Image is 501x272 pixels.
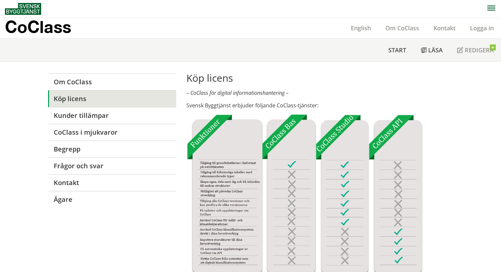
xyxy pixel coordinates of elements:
p: CoClass [5,23,71,31]
p: Svensk Byggtjänst erbjuder följande CoClass-tjänster: [186,102,453,109]
a: Om CoClass [48,73,176,90]
a: Start [381,39,413,62]
span: Start [388,46,406,54]
a: Om CoClass [378,24,426,32]
a: CoClass i mjukvaror [48,124,176,141]
a: Begrepp [48,141,176,157]
a: Köp licens [48,90,176,107]
em: – CoClass för digital informationshantering – [186,89,289,96]
img: Svensk Byggtjänst [5,3,41,15]
a: English [344,24,378,32]
a: Läsa [413,39,450,62]
a: Kunder tillämpar [48,107,176,124]
a: Frågor och svar [48,157,176,174]
a: Ägare [48,191,176,208]
a: Kontakt [48,174,176,191]
a: Logga in [463,24,501,32]
a: CoClass [5,18,85,38]
a: Kontakt [426,24,463,32]
h1: Köp licens [186,72,453,84]
span: Läsa [428,46,443,54]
